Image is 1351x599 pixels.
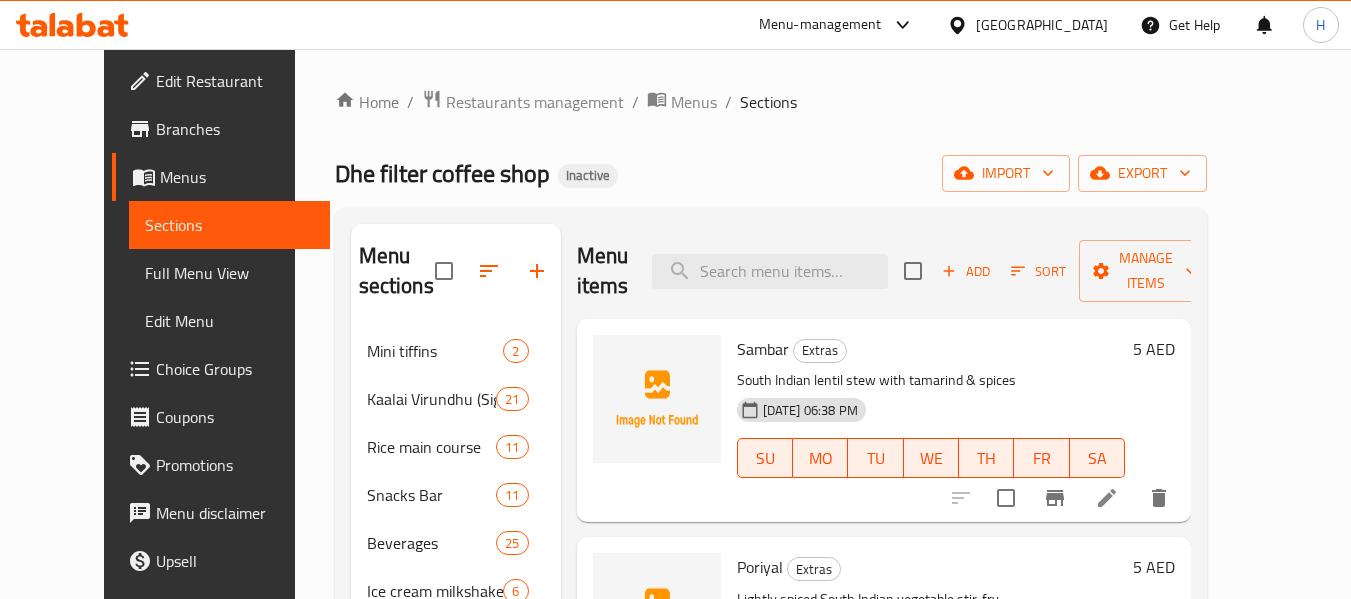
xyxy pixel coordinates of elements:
div: items [496,483,528,507]
button: TH [959,438,1014,478]
button: export [1078,155,1207,192]
span: Menus [671,90,717,114]
img: Sambar [593,335,721,463]
div: Extras [793,339,847,363]
button: Sort [1006,256,1071,287]
span: Choice Groups [156,357,314,381]
span: Select all sections [423,250,465,292]
span: Extras [788,558,840,581]
button: delete [1135,474,1183,522]
span: Edit Menu [145,309,314,333]
a: Full Menu View [129,249,330,297]
span: SA [1078,444,1117,473]
span: 25 [497,534,527,553]
span: TH [967,444,1006,473]
button: FR [1014,438,1069,478]
span: TU [856,444,895,473]
span: Upsell [156,549,314,573]
a: Edit Restaurant [112,57,330,105]
div: Extras [787,557,841,581]
span: Restaurants management [446,90,624,114]
p: South Indian lentil stew with tamarind & spices [737,368,1125,393]
a: Branches [112,105,330,153]
span: Menus [160,165,314,189]
div: Mini tiffins2 [351,327,561,375]
span: Promotions [156,453,314,477]
a: Menus [112,153,330,201]
span: Dhe filter coffee shop [335,151,550,196]
span: Sections [740,90,797,114]
div: items [496,387,528,411]
button: import [942,155,1070,192]
a: Menus [647,89,717,115]
span: Manage items [1095,246,1197,296]
span: Mini tiffins [367,339,504,363]
h6: 5 AED [1133,335,1175,363]
span: Full Menu View [145,261,314,285]
span: Sections [145,213,314,237]
span: 11 [497,438,527,457]
button: Add [934,256,998,287]
a: Edit Menu [129,297,330,345]
button: Branch-specific-item [1031,474,1079,522]
a: Menu disclaimer [112,489,330,537]
span: Coupons [156,405,314,429]
button: WE [904,438,959,478]
span: 21 [497,390,527,409]
div: [GEOGRAPHIC_DATA] [976,14,1108,36]
span: Inactive [558,167,618,184]
span: Snacks Bar [367,483,497,507]
button: Add section [513,247,561,295]
span: Beverages [367,531,497,555]
li: / [407,90,414,114]
h2: Menu items [577,241,629,301]
span: Sort items [998,256,1079,287]
span: Select section [892,250,934,292]
a: Home [335,90,399,114]
button: SU [737,438,793,478]
span: Kaalai Virundhu (Signature breakfast) [367,387,497,411]
nav: breadcrumb [335,89,1207,115]
span: Add [939,260,993,283]
li: / [632,90,639,114]
a: Edit menu item [1095,486,1119,510]
span: Branches [156,117,314,141]
span: Edit Restaurant [156,69,314,93]
div: items [496,531,528,555]
span: Extras [794,339,846,362]
button: Manage items [1079,240,1213,302]
span: FR [1022,444,1061,473]
li: / [725,90,732,114]
a: Promotions [112,441,330,489]
span: SU [746,444,785,473]
a: Upsell [112,537,330,585]
span: Sort [1011,260,1066,283]
span: WE [912,444,951,473]
span: Poriyal [737,552,783,582]
div: Snacks Bar11 [351,471,561,519]
span: H [1316,14,1325,36]
div: Kaalai Virundhu (Signature breakfast)21 [351,375,561,423]
div: Beverages25 [351,519,561,567]
h6: 5 AED [1133,553,1175,581]
span: Menu disclaimer [156,501,314,525]
span: Sambar [737,334,789,364]
span: 2 [504,342,527,361]
button: SA [1070,438,1125,478]
div: Rice main course11 [351,423,561,471]
span: Select to update [985,477,1027,519]
a: Coupons [112,393,330,441]
button: TU [848,438,903,478]
a: Choice Groups [112,345,330,393]
h2: Menu sections [359,241,435,301]
span: MO [801,444,840,473]
div: Inactive [558,164,618,188]
a: Restaurants management [422,89,624,115]
button: MO [793,438,848,478]
input: search [652,254,888,289]
a: Sections [129,201,330,249]
span: [DATE] 06:38 PM [755,401,866,420]
div: Menu-management [759,13,882,37]
span: import [958,161,1054,186]
span: Rice main course [367,435,497,459]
